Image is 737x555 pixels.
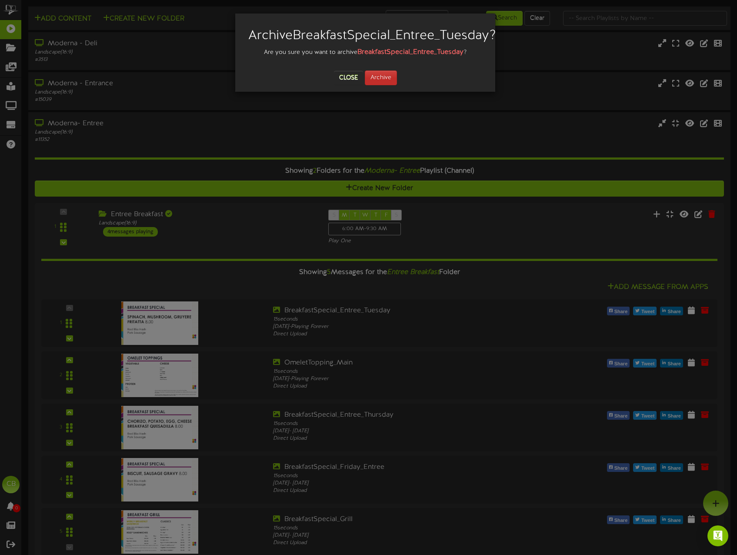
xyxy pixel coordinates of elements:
[242,47,489,57] div: Are you sure you want to archive ?
[334,71,363,85] button: Close
[365,70,397,85] button: Archive
[707,525,728,546] div: Open Intercom Messenger
[357,48,464,56] strong: BreakfastSpecial_Entree_Tuesday
[248,29,482,43] h2: Archive BreakfastSpecial_Entree_Tuesday ?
